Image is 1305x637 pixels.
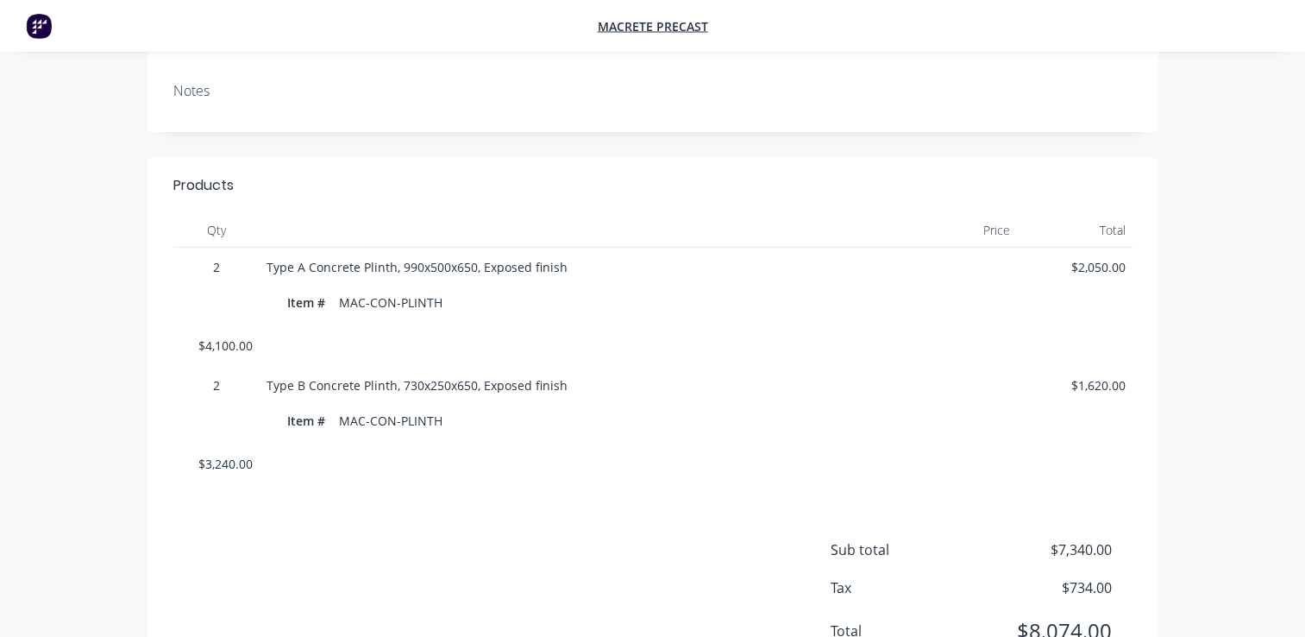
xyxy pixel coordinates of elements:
[1024,376,1126,394] span: $1,620.00
[173,175,234,196] div: Products
[267,259,568,275] span: Type A Concrete Plinth, 990x500x650, Exposed finish
[180,376,253,394] span: 2
[287,290,332,315] div: Item #
[1017,213,1132,248] div: Total
[267,377,568,394] span: Type B Concrete Plinth, 730x250x650, Exposed finish
[173,213,260,248] div: Qty
[902,213,1018,248] div: Price
[180,455,253,473] span: $3,240.00
[598,18,708,35] a: Macrete Precast
[983,539,1111,560] span: $7,340.00
[831,577,984,598] span: Tax
[287,408,332,433] div: Item #
[180,258,253,276] span: 2
[180,337,253,355] span: $4,100.00
[26,13,52,39] img: Factory
[332,408,449,433] div: MAC-CON-PLINTH
[831,539,984,560] span: Sub total
[173,83,1132,99] div: Notes
[1024,258,1126,276] span: $2,050.00
[983,577,1111,598] span: $734.00
[332,290,449,315] div: MAC-CON-PLINTH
